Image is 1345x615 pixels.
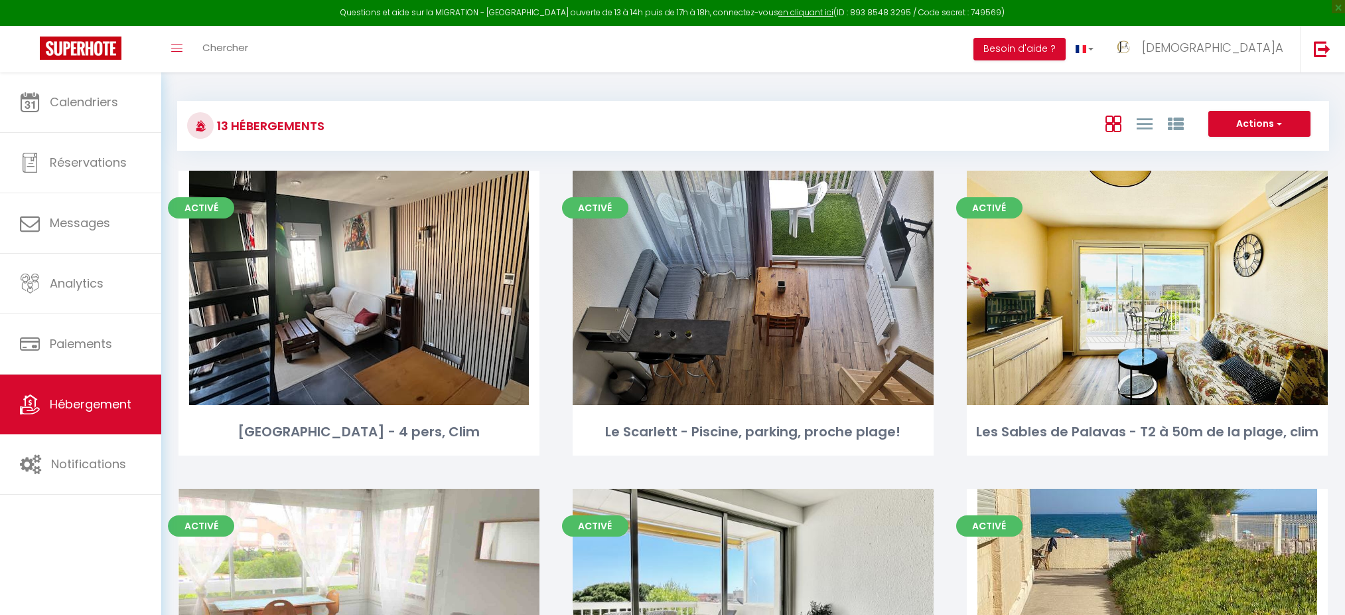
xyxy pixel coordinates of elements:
a: en cliquant ici [778,7,833,18]
div: [GEOGRAPHIC_DATA] - 4 pers, Clim [178,422,539,442]
div: Le Scarlett - Piscine, parking, proche plage! [573,422,934,442]
span: Activé [562,197,628,219]
span: Calendriers [50,94,118,110]
button: Besoin d'aide ? [973,38,1066,60]
span: Activé [168,515,234,537]
a: Chercher [192,26,258,72]
h3: 13 Hébergements [214,111,324,141]
span: Notifications [51,456,126,472]
span: Activé [562,515,628,537]
div: Les Sables de Palavas - T2 à 50m de la plage, clim [967,422,1328,442]
span: Activé [956,515,1023,537]
span: Hébergement [50,396,131,412]
a: Editer [1107,274,1187,301]
span: Paiements [50,335,112,352]
span: Activé [956,197,1023,219]
a: ... [DEMOGRAPHIC_DATA]A [1103,26,1300,72]
span: Chercher [202,41,248,54]
button: Actions [1208,111,1310,137]
a: Vue par Groupe [1168,112,1184,134]
span: Réservations [50,154,127,171]
span: [DEMOGRAPHIC_DATA]A [1142,39,1283,56]
img: ... [1113,38,1133,58]
a: Vue en Box [1105,112,1121,134]
span: Analytics [50,275,104,292]
span: Activé [168,197,234,219]
a: Editer [319,274,399,301]
iframe: LiveChat chat widget [1289,559,1345,615]
img: Super Booking [40,37,121,60]
a: Vue en Liste [1137,112,1153,134]
img: logout [1314,41,1330,57]
span: Messages [50,215,110,231]
a: Editer [713,274,793,301]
